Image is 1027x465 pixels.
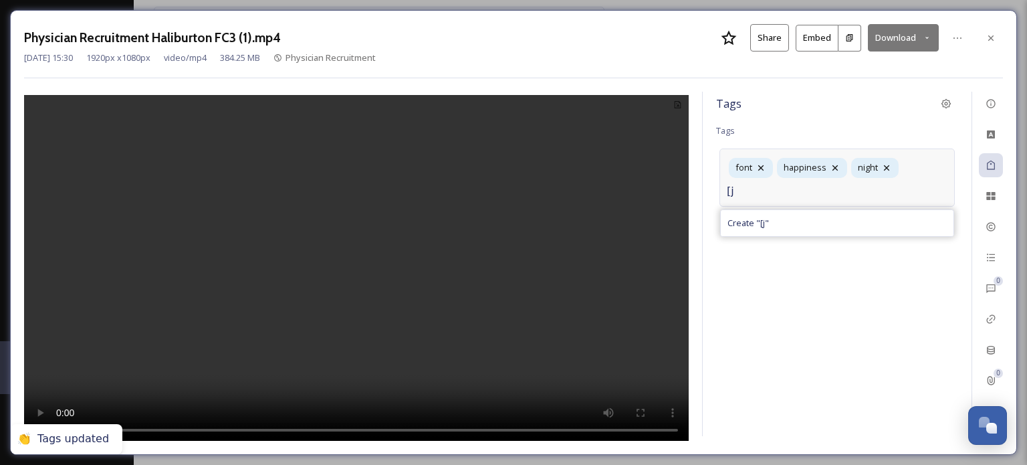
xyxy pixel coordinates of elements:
span: Tags [716,96,741,112]
input: Type your tags here [727,183,861,199]
span: happiness [784,161,826,174]
div: Tags updated [37,432,109,446]
span: 384.25 MB [220,52,260,64]
div: 0 [994,276,1003,286]
span: Tags [716,124,735,136]
span: video/mp4 [164,52,207,64]
button: Open Chat [968,406,1007,445]
button: Download [868,24,939,52]
h3: Physician Recruitment Haliburton FC3 (1).mp4 [24,28,281,48]
span: night [858,161,878,174]
span: Create " [j " [727,217,769,229]
div: 👏 [17,432,31,446]
div: 0 [994,369,1003,378]
button: Embed [796,25,838,52]
span: 1920 px x 1080 px [86,52,150,64]
span: Physician Recruitment [286,52,376,64]
button: Share [750,24,789,52]
span: [DATE] 15:30 [24,52,73,64]
span: font [735,161,752,174]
